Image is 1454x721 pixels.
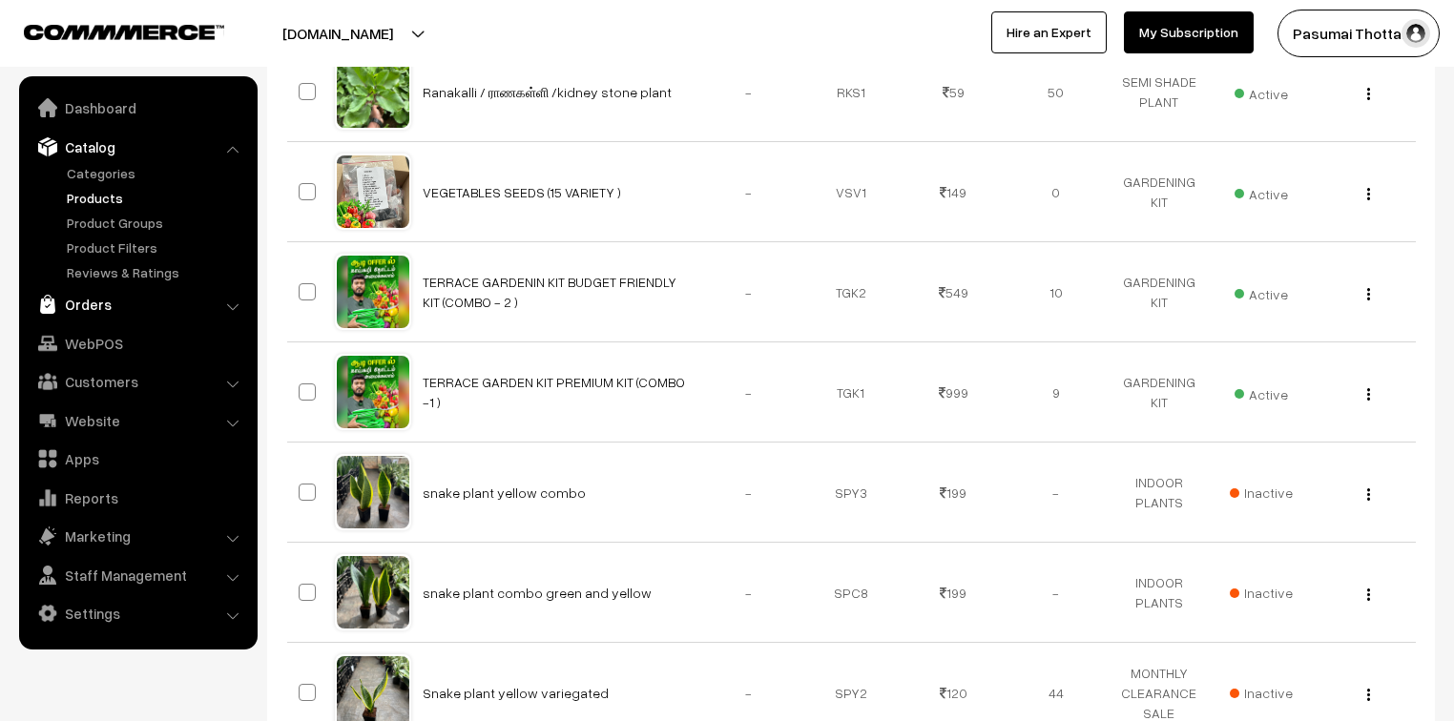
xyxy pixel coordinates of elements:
[1367,288,1370,300] img: Menu
[62,163,251,183] a: Categories
[903,543,1006,643] td: 199
[697,42,800,142] td: -
[697,543,800,643] td: -
[1108,543,1211,643] td: INDOOR PLANTS
[24,287,251,321] a: Orders
[1367,88,1370,100] img: Menu
[24,481,251,515] a: Reports
[62,213,251,233] a: Product Groups
[1005,443,1108,543] td: -
[903,142,1006,242] td: 149
[1230,583,1293,603] span: Inactive
[1108,42,1211,142] td: SEMI SHADE PLANT
[24,19,191,42] a: COMMMERCE
[1277,10,1440,57] button: Pasumai Thotta…
[991,11,1107,53] a: Hire an Expert
[1108,242,1211,342] td: GARDENING KIT
[423,84,672,100] a: Ranakalli / ராணகள்ளி /kidney stone plant
[24,519,251,553] a: Marketing
[1235,79,1288,104] span: Active
[800,142,903,242] td: VSV1
[24,130,251,164] a: Catalog
[903,42,1006,142] td: 59
[1367,689,1370,701] img: Menu
[903,443,1006,543] td: 199
[24,558,251,592] a: Staff Management
[1108,342,1211,443] td: GARDENING KIT
[1367,188,1370,200] img: Menu
[24,364,251,399] a: Customers
[24,326,251,360] a: WebPOS
[1230,483,1293,503] span: Inactive
[1005,142,1108,242] td: 0
[1108,443,1211,543] td: INDOOR PLANTS
[903,242,1006,342] td: 549
[1235,179,1288,204] span: Active
[903,342,1006,443] td: 999
[24,25,224,39] img: COMMMERCE
[216,10,460,57] button: [DOMAIN_NAME]
[423,484,586,501] a: snake plant yellow combo
[1005,543,1108,643] td: -
[697,342,800,443] td: -
[1005,242,1108,342] td: 10
[1367,388,1370,401] img: Menu
[423,184,621,200] a: VEGETABLES SEEDS (15 VARIETY )
[1124,11,1254,53] a: My Subscription
[423,585,652,601] a: snake plant combo green and yellow
[24,91,251,125] a: Dashboard
[1235,279,1288,304] span: Active
[1235,380,1288,404] span: Active
[697,242,800,342] td: -
[1402,19,1430,48] img: user
[423,374,685,410] a: TERRACE GARDEN KIT PREMIUM KIT (COMBO -1 )
[1367,588,1370,601] img: Menu
[24,442,251,476] a: Apps
[1005,342,1108,443] td: 9
[800,543,903,643] td: SPC8
[24,403,251,438] a: Website
[1005,42,1108,142] td: 50
[423,274,676,310] a: TERRACE GARDENIN KIT BUDGET FRIENDLY KIT (COMBO - 2 )
[24,596,251,630] a: Settings
[62,262,251,282] a: Reviews & Ratings
[800,342,903,443] td: TGK1
[62,237,251,257] a: Product Filters
[800,242,903,342] td: TGK2
[697,443,800,543] td: -
[800,42,903,142] td: RKS1
[1230,683,1293,703] span: Inactive
[62,188,251,208] a: Products
[423,685,609,701] a: Snake plant yellow variegated
[697,142,800,242] td: -
[1367,488,1370,501] img: Menu
[800,443,903,543] td: SPY3
[1108,142,1211,242] td: GARDENING KIT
